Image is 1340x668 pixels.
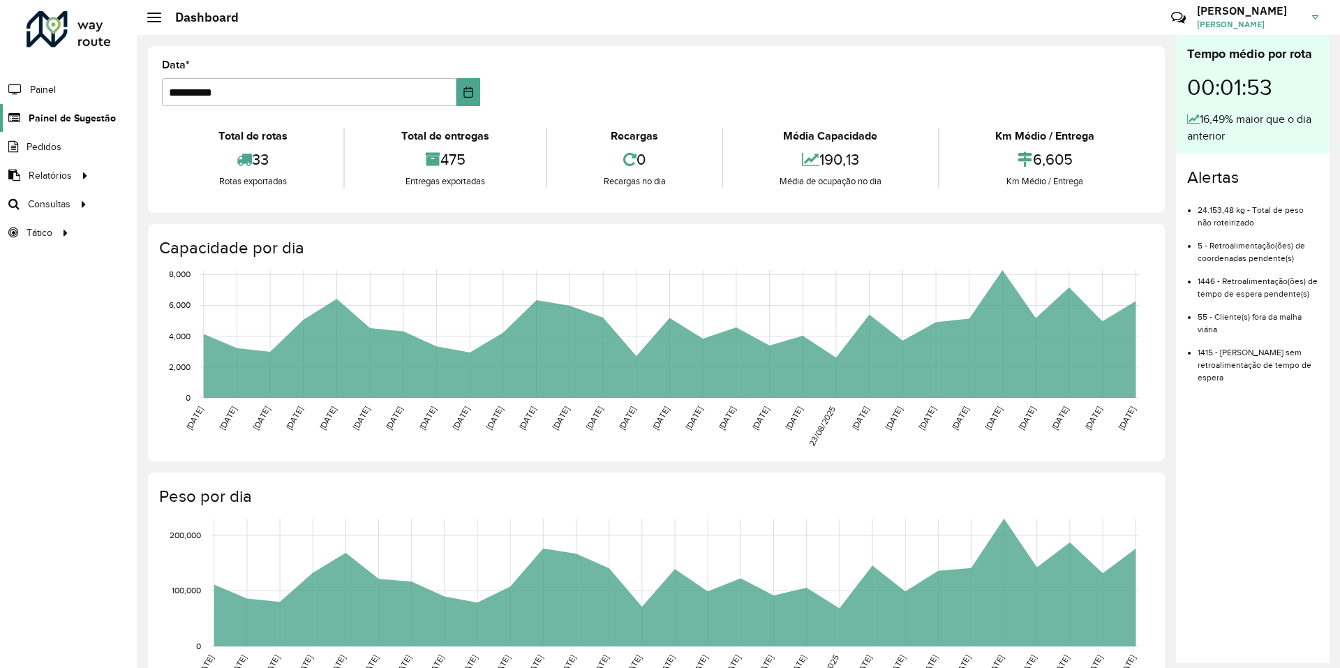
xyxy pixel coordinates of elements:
[1197,18,1302,31] span: [PERSON_NAME]
[727,144,934,175] div: 190,13
[917,405,937,431] text: [DATE]
[584,405,604,431] text: [DATE]
[29,168,72,183] span: Relatórios
[169,301,191,310] text: 6,000
[1050,405,1070,431] text: [DATE]
[484,405,504,431] text: [DATE]
[1187,168,1318,188] h4: Alertas
[727,175,934,188] div: Média de ocupação no dia
[551,144,718,175] div: 0
[1163,3,1193,33] a: Contato Rápido
[27,225,52,240] span: Tático
[983,405,1004,431] text: [DATE]
[351,405,371,431] text: [DATE]
[162,57,190,73] label: Data
[551,128,718,144] div: Recargas
[172,586,201,595] text: 100,000
[348,144,542,175] div: 475
[161,10,239,25] h2: Dashboard
[943,175,1147,188] div: Km Médio / Entrega
[165,175,340,188] div: Rotas exportadas
[169,362,191,371] text: 2,000
[27,140,61,154] span: Pedidos
[251,405,271,431] text: [DATE]
[318,405,338,431] text: [DATE]
[348,128,542,144] div: Total de entregas
[884,405,904,431] text: [DATE]
[384,405,404,431] text: [DATE]
[28,197,70,211] span: Consultas
[284,405,304,431] text: [DATE]
[617,405,637,431] text: [DATE]
[1198,193,1318,229] li: 24.153,48 kg - Total de peso não roteirizado
[184,405,204,431] text: [DATE]
[943,128,1147,144] div: Km Médio / Entrega
[159,487,1151,507] h4: Peso por dia
[218,405,238,431] text: [DATE]
[807,405,837,448] text: 23/08/2025
[727,128,934,144] div: Média Capacidade
[551,175,718,188] div: Recargas no dia
[348,175,542,188] div: Entregas exportadas
[1198,336,1318,384] li: 1415 - [PERSON_NAME] sem retroalimentação de tempo de espera
[1187,64,1318,111] div: 00:01:53
[950,405,970,431] text: [DATE]
[1117,405,1137,431] text: [DATE]
[551,405,571,431] text: [DATE]
[165,128,340,144] div: Total de rotas
[717,405,737,431] text: [DATE]
[159,238,1151,258] h4: Capacidade por dia
[417,405,438,431] text: [DATE]
[170,530,201,540] text: 200,000
[517,405,537,431] text: [DATE]
[456,78,481,106] button: Choose Date
[165,144,340,175] div: 33
[1017,405,1037,431] text: [DATE]
[1198,300,1318,336] li: 55 - Cliente(s) fora da malha viária
[29,111,116,126] span: Painel de Sugestão
[850,405,870,431] text: [DATE]
[186,393,191,402] text: 0
[1198,265,1318,300] li: 1446 - Retroalimentação(ões) de tempo de espera pendente(s)
[1198,229,1318,265] li: 5 - Retroalimentação(ões) de coordenadas pendente(s)
[451,405,471,431] text: [DATE]
[750,405,770,431] text: [DATE]
[1187,111,1318,144] div: 16,49% maior que o dia anterior
[784,405,804,431] text: [DATE]
[650,405,671,431] text: [DATE]
[30,82,56,97] span: Painel
[196,641,201,651] text: 0
[1187,45,1318,64] div: Tempo médio por rota
[943,144,1147,175] div: 6,605
[1197,4,1302,17] h3: [PERSON_NAME]
[1083,405,1103,431] text: [DATE]
[169,332,191,341] text: 4,000
[684,405,704,431] text: [DATE]
[169,269,191,279] text: 8,000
